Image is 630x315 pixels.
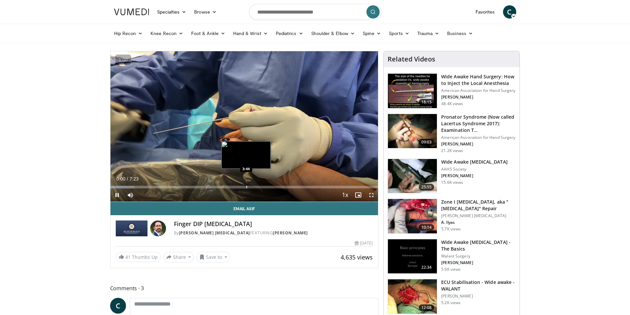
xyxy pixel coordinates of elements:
a: Email Asif [110,202,378,215]
img: image.jpeg [221,141,271,169]
img: Q2xRg7exoPLTwO8X4xMDoxOjBrO-I4W8_1.150x105_q85_crop-smart_upscale.jpg [388,74,437,108]
a: 09:03 Pronator Syndrome (Now called Lacertus Syndrome 2017): Examination T… American Association ... [388,114,516,153]
a: C [503,5,516,19]
p: 5.7K views [441,226,461,232]
a: 25:55 Wide Awake [MEDICAL_DATA] AAHS Society [PERSON_NAME] 15.6K views [388,159,516,194]
a: [PERSON_NAME] [MEDICAL_DATA] [179,230,250,236]
span: 7:23 [130,176,139,181]
span: 12:08 [419,304,435,311]
a: 22:34 Wide Awake [MEDICAL_DATA] - The Basics Walant Surgery [PERSON_NAME] 5.9K views [388,239,516,274]
p: 5.9K views [441,267,461,272]
button: Enable picture-in-picture mode [352,188,365,202]
span: 25:55 [419,184,435,190]
a: 12:08 ECU Stabilisation - Wide awake - WALANT [PERSON_NAME] 5.2K views [388,279,516,314]
a: 41 Thumbs Up [116,252,161,262]
input: Search topics, interventions [249,4,381,20]
a: C [110,298,126,314]
span: Comments 3 [110,284,379,293]
span: 4,635 views [341,253,373,261]
h3: Wide Awake [MEDICAL_DATA] [441,159,508,165]
h3: Wide Awake [MEDICAL_DATA] - The Basics [441,239,516,252]
a: Business [443,27,477,40]
h4: Finger DIP [MEDICAL_DATA] [174,220,373,228]
span: 10:14 [419,224,435,231]
img: Avatar [150,220,166,236]
div: Progress Bar [110,186,378,188]
span: 18:15 [419,99,435,105]
p: [PERSON_NAME] [441,260,516,265]
img: ecc38c0f-1cd8-4861-b44a-401a34bcfb2f.150x105_q85_crop-smart_upscale.jpg [388,114,437,148]
div: [DATE] [355,240,373,246]
p: AAHS Society [441,167,508,172]
p: American Association for Hand Surgery [441,135,516,140]
img: VuMedi Logo [114,9,149,15]
a: Foot & Ankle [187,27,229,40]
p: A. Ilyas [441,220,516,225]
a: 18:15 Wide Awake Hand Surgery: How to Inject the Local Anesthesia American Association for Hand S... [388,73,516,108]
a: 10:14 Zone I [MEDICAL_DATA], aka "[MEDICAL_DATA]" Repair [PERSON_NAME] [MEDICAL_DATA] A. Ilyas 5.... [388,199,516,234]
img: 22da3e4b-bef5-41d1-a554-06871b830c0a.150x105_q85_crop-smart_upscale.jpg [388,279,437,314]
p: 21.2K views [441,148,463,153]
p: 5.2K views [441,300,461,305]
button: Pause [110,188,124,202]
a: Shoulder & Elbow [307,27,359,40]
a: Trauma [413,27,443,40]
h3: Pronator Syndrome (Now called Lacertus Syndrome 2017): Examination T… [441,114,516,134]
a: Spine [359,27,385,40]
span: / [127,176,128,181]
img: wide_awake_carpal_tunnel_100008556_2.jpg.150x105_q85_crop-smart_upscale.jpg [388,159,437,193]
a: Hip Recon [110,27,147,40]
img: Rothman Hand Surgery [116,220,147,236]
a: Specialties [153,5,190,19]
button: Fullscreen [365,188,378,202]
p: [PERSON_NAME] [441,294,516,299]
p: [PERSON_NAME] [MEDICAL_DATA] [441,213,516,218]
p: [PERSON_NAME] [441,173,508,178]
h3: Zone I [MEDICAL_DATA], aka "[MEDICAL_DATA]" Repair [441,199,516,212]
button: Save to [196,252,230,262]
a: Knee Recon [147,27,187,40]
p: 15.6K views [441,180,463,185]
span: 22:34 [419,264,435,271]
h3: ECU Stabilisation - Wide awake - WALANT [441,279,516,292]
p: American Association for Hand Surgery [441,88,516,93]
a: Browse [190,5,221,19]
a: Sports [385,27,413,40]
button: Share [163,252,194,262]
a: [PERSON_NAME] [273,230,308,236]
a: Favorites [472,5,499,19]
div: By FEATURING [174,230,373,236]
a: Hand & Wrist [229,27,272,40]
video-js: Video Player [110,51,378,202]
span: 0:00 [116,176,125,181]
span: 09:03 [419,139,435,145]
p: Walant Surgery [441,254,516,259]
h3: Wide Awake Hand Surgery: How to Inject the Local Anesthesia [441,73,516,87]
button: Playback Rate [338,188,352,202]
img: 0d59ad00-c255-429e-9de8-eb2f74552347.150x105_q85_crop-smart_upscale.jpg [388,199,437,233]
a: Pediatrics [272,27,307,40]
p: [PERSON_NAME] [441,95,516,100]
p: [PERSON_NAME] [441,141,516,147]
img: qIT_0vheKpJhggk34xMDoxOjA4MTsiGN.150x105_q85_crop-smart_upscale.jpg [388,239,437,274]
button: Mute [124,188,137,202]
p: 48.4K views [441,101,463,106]
h4: Related Videos [388,55,435,63]
span: 41 [125,254,131,260]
